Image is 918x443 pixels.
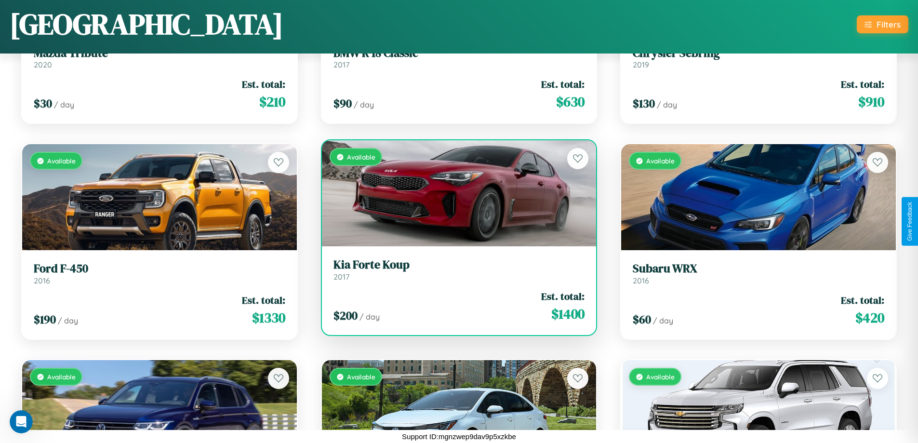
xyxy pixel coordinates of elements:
span: Est. total: [541,77,585,91]
span: Available [47,373,76,381]
span: $ 1400 [551,304,585,323]
span: Est. total: [841,293,884,307]
span: $ 130 [633,95,655,111]
span: / day [54,100,74,109]
span: 2017 [333,272,349,282]
span: $ 60 [633,311,651,327]
p: Support ID: mgnzwep9dav9p5xzkbe [402,430,516,443]
a: Ford F-4502016 [34,262,285,285]
div: Give Feedback [906,202,913,241]
iframe: Intercom live chat [10,410,33,433]
a: Kia Forte Koup2017 [333,258,585,282]
span: $ 90 [333,95,352,111]
span: 2016 [34,276,50,285]
span: Available [646,373,675,381]
span: 2019 [633,60,649,69]
span: / day [354,100,374,109]
span: 2020 [34,60,52,69]
span: $ 190 [34,311,56,327]
span: Available [347,153,375,161]
span: / day [657,100,677,109]
span: $ 910 [858,92,884,111]
span: Available [47,157,76,165]
span: Est. total: [841,77,884,91]
span: $ 210 [259,92,285,111]
h3: Subaru WRX [633,262,884,276]
button: Filters [857,15,908,33]
a: Subaru WRX2016 [633,262,884,285]
span: 2016 [633,276,649,285]
a: Chrysler Sebring2019 [633,46,884,70]
a: BMW R 18 Classic2017 [333,46,585,70]
span: 2017 [333,60,349,69]
span: / day [359,312,380,322]
span: Available [347,373,375,381]
span: $ 420 [855,308,884,327]
span: Est. total: [541,289,585,303]
span: Available [646,157,675,165]
span: / day [58,316,78,325]
span: $ 1330 [252,308,285,327]
a: Mazda Tribute2020 [34,46,285,70]
h1: [GEOGRAPHIC_DATA] [10,4,283,44]
span: / day [653,316,673,325]
div: Filters [877,19,901,29]
span: Est. total: [242,293,285,307]
span: Est. total: [242,77,285,91]
span: $ 30 [34,95,52,111]
h3: Ford F-450 [34,262,285,276]
span: $ 200 [333,308,358,323]
span: $ 630 [556,92,585,111]
h3: Kia Forte Koup [333,258,585,272]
